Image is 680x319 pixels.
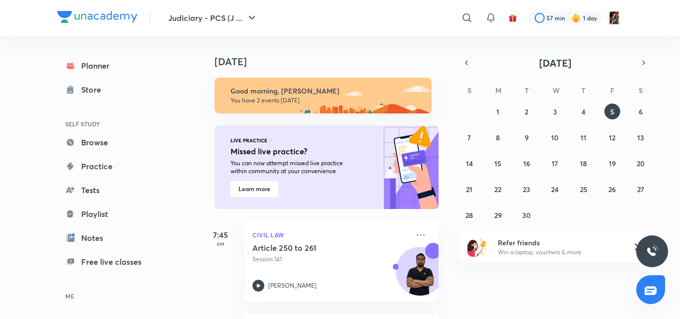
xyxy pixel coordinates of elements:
button: September 24, 2025 [547,181,563,197]
abbr: September 22, 2025 [494,185,501,194]
img: Mahima Saini [606,9,623,26]
button: September 30, 2025 [519,207,535,223]
button: September 16, 2025 [519,155,535,171]
button: Judiciary - PCS (J ... [162,8,264,28]
h4: [DATE] [215,56,449,68]
img: Avatar [396,252,444,300]
abbr: Thursday [581,86,585,95]
abbr: September 17, 2025 [552,159,558,168]
img: avatar [508,13,517,22]
abbr: September 14, 2025 [466,159,473,168]
abbr: September 21, 2025 [466,185,472,194]
abbr: Tuesday [525,86,529,95]
h6: Refer friends [498,237,620,248]
p: AM [201,241,240,247]
abbr: September 16, 2025 [523,159,530,168]
button: September 13, 2025 [633,129,649,145]
a: Free live classes [57,252,173,272]
button: September 9, 2025 [519,129,535,145]
a: Tests [57,180,173,200]
button: September 22, 2025 [490,181,506,197]
h5: Missed live practice? [230,145,361,157]
abbr: September 5, 2025 [610,107,614,116]
h6: ME [57,288,173,305]
p: [PERSON_NAME] [268,281,317,290]
img: ttu [646,245,658,257]
button: September 29, 2025 [490,207,506,223]
button: September 21, 2025 [461,181,477,197]
a: Planner [57,56,173,76]
button: September 4, 2025 [575,104,591,119]
abbr: Monday [495,86,501,95]
a: Practice [57,156,173,176]
abbr: September 30, 2025 [522,211,531,220]
button: September 11, 2025 [575,129,591,145]
img: Company Logo [57,11,137,23]
button: September 27, 2025 [633,181,649,197]
div: Store [81,84,107,96]
button: September 25, 2025 [575,181,591,197]
button: Learn more [230,181,278,197]
button: September 18, 2025 [575,155,591,171]
abbr: September 12, 2025 [609,133,615,142]
button: September 17, 2025 [547,155,563,171]
abbr: September 3, 2025 [553,107,557,116]
abbr: September 6, 2025 [639,107,643,116]
a: Store [57,80,173,100]
abbr: September 20, 2025 [637,159,645,168]
span: [DATE] [539,56,571,70]
p: LIVE PRACTICE [230,137,267,143]
abbr: September 1, 2025 [496,107,499,116]
abbr: September 25, 2025 [580,185,587,194]
abbr: September 4, 2025 [581,107,585,116]
abbr: September 24, 2025 [551,185,559,194]
p: You can now attempt missed live practice within community at your convenience [230,159,359,175]
button: September 5, 2025 [604,104,620,119]
abbr: September 18, 2025 [580,159,587,168]
abbr: September 11, 2025 [580,133,586,142]
h5: Article 250 to 261 [252,243,376,253]
button: September 6, 2025 [633,104,649,119]
abbr: September 10, 2025 [551,133,559,142]
abbr: September 2, 2025 [525,107,528,116]
button: September 1, 2025 [490,104,506,119]
button: September 7, 2025 [461,129,477,145]
button: September 23, 2025 [519,181,535,197]
button: September 2, 2025 [519,104,535,119]
abbr: September 8, 2025 [496,133,500,142]
abbr: Sunday [467,86,471,95]
p: Session 141 [252,255,409,264]
button: September 3, 2025 [547,104,563,119]
button: September 15, 2025 [490,155,506,171]
img: streak [571,13,581,23]
abbr: September 9, 2025 [525,133,529,142]
a: Playlist [57,204,173,224]
button: September 8, 2025 [490,129,506,145]
abbr: September 19, 2025 [609,159,616,168]
button: September 14, 2025 [461,155,477,171]
abbr: Saturday [639,86,643,95]
abbr: Wednesday [553,86,560,95]
button: [DATE] [473,56,637,70]
abbr: September 27, 2025 [637,185,644,194]
abbr: September 28, 2025 [465,211,473,220]
abbr: September 23, 2025 [523,185,530,194]
img: feature [268,137,274,143]
a: Company Logo [57,11,137,25]
p: Win a laptop, vouchers & more [498,248,620,257]
button: September 19, 2025 [604,155,620,171]
p: Civil Law [252,229,409,241]
abbr: September 26, 2025 [608,185,616,194]
a: Notes [57,228,173,248]
a: Browse [57,132,173,152]
button: September 10, 2025 [547,129,563,145]
button: September 26, 2025 [604,181,620,197]
button: September 28, 2025 [461,207,477,223]
button: September 12, 2025 [604,129,620,145]
p: You have 2 events [DATE] [230,97,423,105]
h6: SELF STUDY [57,115,173,132]
button: avatar [505,10,521,26]
abbr: September 7, 2025 [467,133,471,142]
button: September 20, 2025 [633,155,649,171]
abbr: September 13, 2025 [637,133,644,142]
